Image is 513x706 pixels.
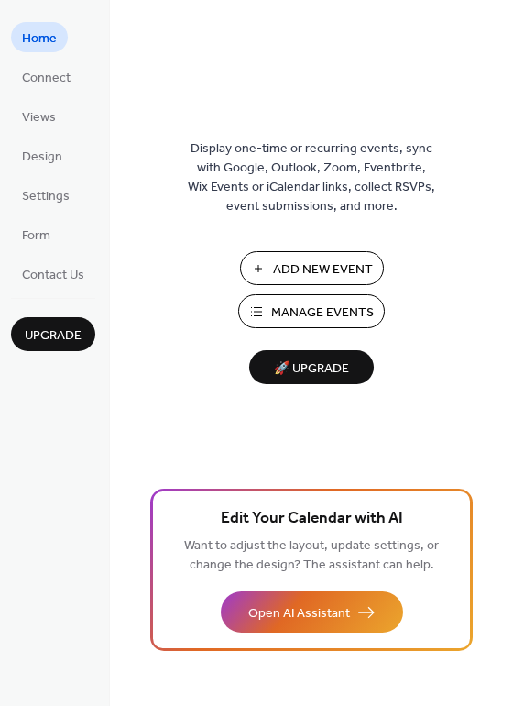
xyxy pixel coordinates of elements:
[11,317,95,351] button: Upgrade
[22,266,84,285] span: Contact Us
[22,108,56,127] span: Views
[248,604,350,623] span: Open AI Assistant
[22,69,71,88] span: Connect
[11,180,81,210] a: Settings
[240,251,384,285] button: Add New Event
[11,140,73,171] a: Design
[271,303,374,323] span: Manage Events
[188,139,435,216] span: Display one-time or recurring events, sync with Google, Outlook, Zoom, Eventbrite, Wix Events or ...
[11,61,82,92] a: Connect
[11,259,95,289] a: Contact Us
[221,591,403,633] button: Open AI Assistant
[22,148,62,167] span: Design
[11,22,68,52] a: Home
[22,29,57,49] span: Home
[25,326,82,346] span: Upgrade
[249,350,374,384] button: 🚀 Upgrade
[260,357,363,381] span: 🚀 Upgrade
[22,187,70,206] span: Settings
[11,101,67,131] a: Views
[221,506,403,532] span: Edit Your Calendar with AI
[22,226,50,246] span: Form
[11,219,61,249] a: Form
[238,294,385,328] button: Manage Events
[184,534,439,578] span: Want to adjust the layout, update settings, or change the design? The assistant can help.
[273,260,373,280] span: Add New Event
